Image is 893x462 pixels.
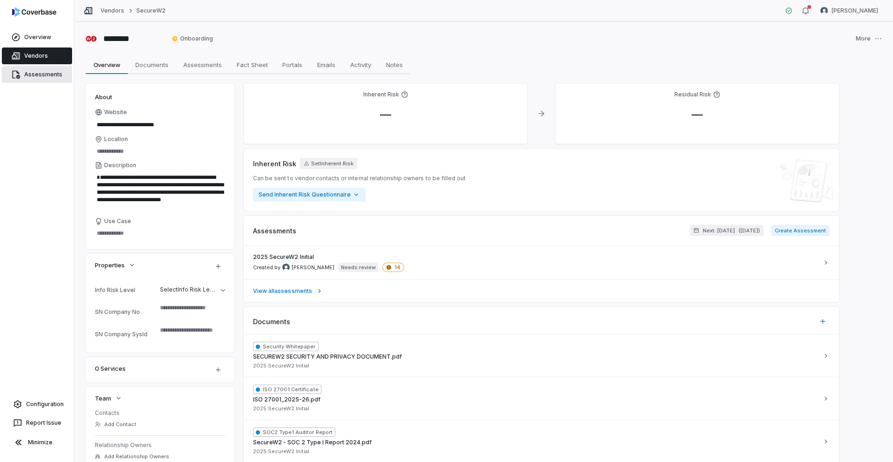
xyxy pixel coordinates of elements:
[244,246,839,279] a: 2025 SecureW2 InitialCreated by Adeola Ajiginni avatar[PERSON_NAME]Needs review14
[95,171,225,214] textarea: Description
[160,286,218,293] span: Select Info Risk Level
[95,394,111,402] span: Team
[279,59,306,71] span: Portals
[253,264,334,271] span: Created by
[132,59,172,71] span: Documents
[703,227,735,234] span: Next: [DATE]
[690,225,764,236] button: Next: [DATE]([DATE])
[253,396,320,403] span: ISO 27001_2025-26.pdf
[104,453,169,460] span: Add Relationship Owners
[820,7,828,14] img: Adeola Ajiginni avatar
[853,29,885,48] button: More
[2,29,72,46] a: Overview
[104,162,136,169] span: Description
[95,331,156,338] div: SN Company SysId
[95,118,209,131] input: Website
[684,108,710,121] span: —
[4,414,70,431] button: Report Issue
[382,263,404,272] span: 14
[253,317,290,326] span: Documents
[674,91,711,98] h4: Residual Risk
[347,59,375,71] span: Activity
[313,59,339,71] span: Emails
[253,159,296,169] span: Inherent Risk
[90,59,124,71] span: Overview
[253,226,296,236] span: Assessments
[95,261,125,269] span: Properties
[739,227,760,234] span: ( [DATE] )
[100,7,124,14] a: Vendors
[253,342,319,351] span: Security Whitepaper
[373,108,399,121] span: —
[95,286,156,293] div: Info Risk Level
[92,257,139,273] button: Properties
[253,188,366,202] button: Send Inherent Risk Questionnaire
[253,362,309,369] span: 2025 SecureW2 Initial
[300,158,357,169] button: SetInherent Risk
[95,227,225,240] textarea: Use Case
[92,416,139,433] button: Add Contact
[2,66,72,83] a: Assessments
[244,377,839,420] button: ISO 27001 CertificateISO 27001_2025-26.pdf2025 SecureW2 Initial
[92,390,125,407] button: Team
[12,7,56,17] img: logo-D7KZi-bG.svg
[233,59,272,71] span: Fact Sheet
[363,91,399,98] h4: Inherent Risk
[136,7,165,14] a: SecureW2
[95,93,112,101] span: About
[771,225,830,236] button: Create Assessment
[382,59,407,71] span: Notes
[180,59,226,71] span: Assessments
[282,264,290,271] img: Adeola Ajiginni avatar
[95,409,225,417] dt: Contacts
[832,7,878,14] span: [PERSON_NAME]
[253,175,466,182] span: Can be sent to vendor contacts or internal relationship owners to be filled out
[104,109,127,116] span: Website
[292,264,334,271] span: [PERSON_NAME]
[253,439,372,446] span: SecureW2 - SOC 2 Type I Report 2024.pdf
[4,396,70,413] a: Configuration
[253,253,314,261] span: 2025 SecureW2 Initial
[4,433,70,452] button: Minimize
[253,287,312,295] span: View all assessments
[95,145,225,158] input: Location
[95,308,156,315] div: SN Company No
[253,405,309,412] span: 2025 SecureW2 Initial
[104,217,131,225] span: Use Case
[104,136,128,143] span: Location
[253,353,402,360] span: SECUREW2 SECURITY AND PRIVACY DOCUMENT.pdf
[244,279,839,302] a: View allassessments
[815,4,884,18] button: Adeola Ajiginni avatar[PERSON_NAME]
[253,448,309,455] span: 2025 SecureW2 Initial
[253,428,335,437] span: SOC2 Type1 Auditor Report
[2,48,72,64] a: Vendors
[253,385,321,394] span: ISO 27001 Certificate
[95,442,225,449] dt: Relationship Owners
[172,35,213,42] span: Onboarding
[244,334,839,377] button: Security WhitepaperSECUREW2 SECURITY AND PRIVACY DOCUMENT.pdf2025 SecureW2 Initial
[341,264,376,271] p: Needs review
